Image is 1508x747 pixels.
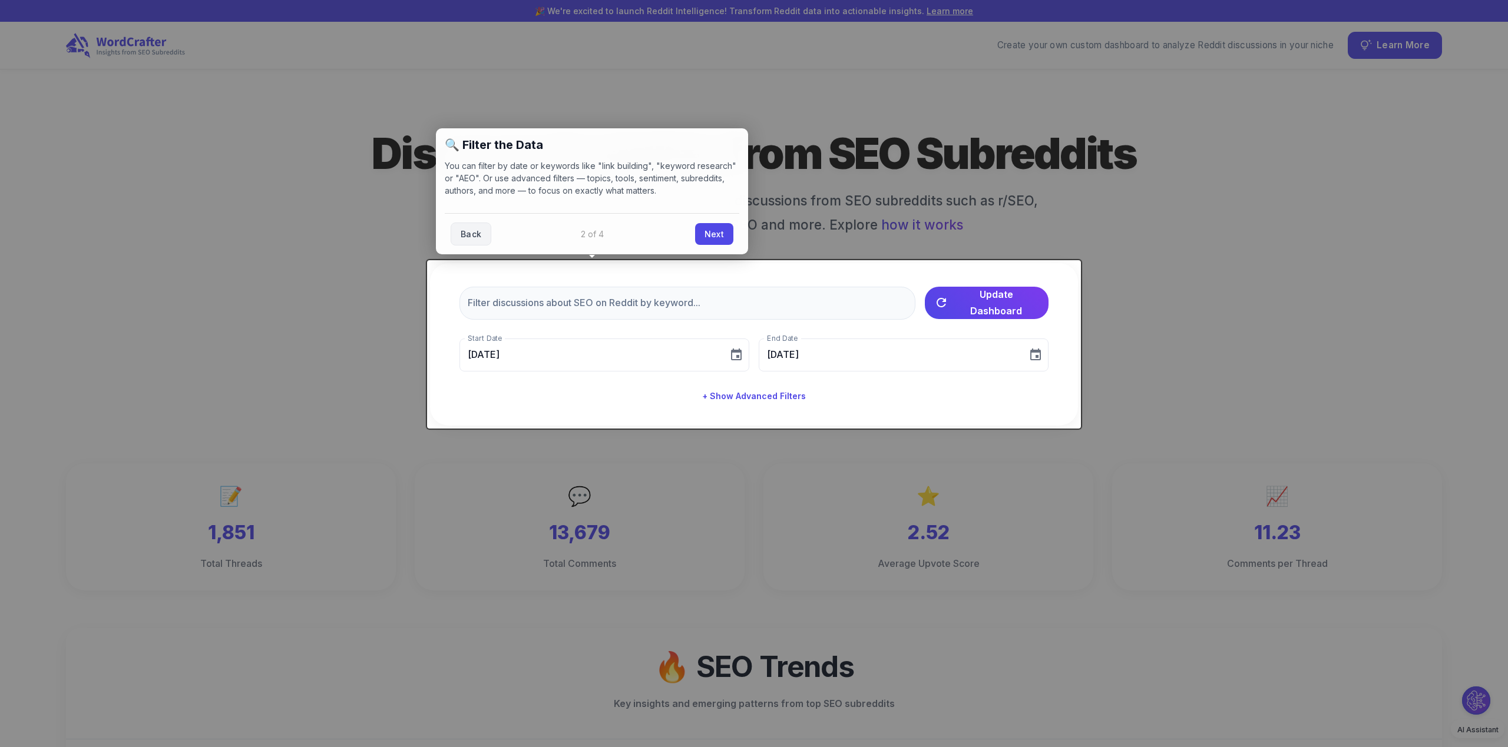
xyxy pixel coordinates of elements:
[1024,343,1047,367] button: Choose date, selected date is Sep 9, 2025
[445,137,739,152] h2: 🔍 Filter the Data
[459,287,915,320] input: Filter discussions about SEO on Reddit by keyword...
[925,287,1049,319] button: Update Dashboard
[953,286,1039,319] span: Update Dashboard
[459,338,720,371] input: MM/DD/YYYY
[725,343,748,367] button: Choose date, selected date is Aug 10, 2025
[767,333,798,343] label: End Date
[468,333,502,343] label: Start Date
[759,338,1019,371] input: MM/DD/YYYY
[445,160,739,197] p: You can filter by date or keywords like "link building", "keyword research" or "AEO". Or use adva...
[695,223,733,245] a: Next
[451,223,491,245] a: Back
[697,386,811,407] button: + Show Advanced Filters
